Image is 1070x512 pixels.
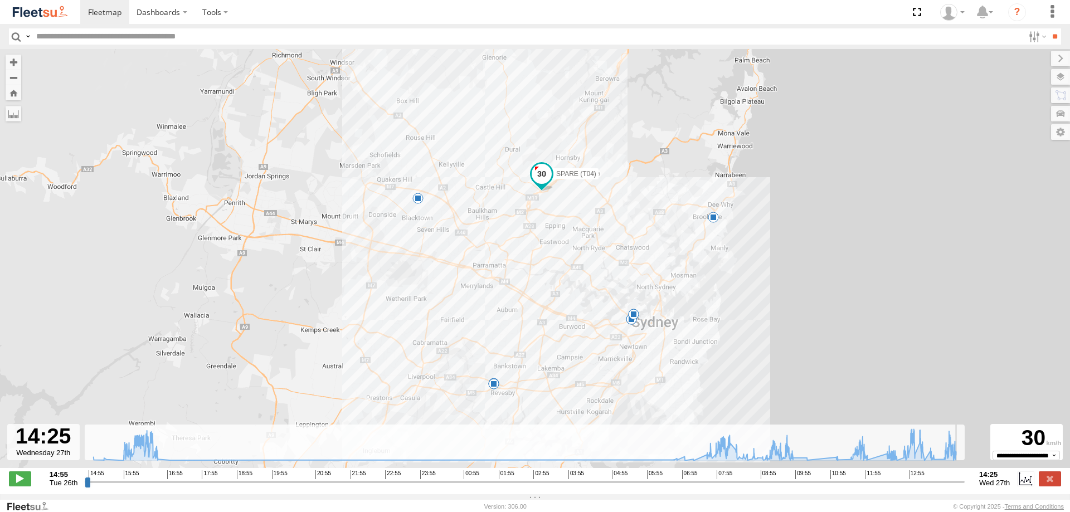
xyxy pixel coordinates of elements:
span: 21:55 [351,470,366,479]
span: 12:55 [909,470,925,479]
span: 16:55 [167,470,183,479]
span: 07:55 [717,470,732,479]
span: 23:55 [420,470,436,479]
a: Visit our Website [6,501,57,512]
span: 15:55 [124,470,139,479]
span: Wed 27th Aug 2025 [979,479,1010,487]
label: Map Settings [1051,124,1070,140]
div: 6 [708,212,719,223]
span: 18:55 [237,470,252,479]
strong: 14:25 [979,470,1010,479]
span: Tue 26th Aug 2025 [50,479,78,487]
div: Version: 306.00 [484,503,527,510]
strong: 14:55 [50,470,78,479]
span: SPARE (T04) [556,170,596,178]
span: 17:55 [202,470,217,479]
span: 06:55 [682,470,698,479]
label: Measure [6,106,21,121]
span: 19:55 [272,470,288,479]
span: 00:55 [464,470,479,479]
span: 03:55 [568,470,584,479]
label: Search Query [23,28,32,45]
span: 08:55 [761,470,776,479]
img: fleetsu-logo-horizontal.svg [11,4,69,19]
span: 11:55 [865,470,881,479]
label: Search Filter Options [1024,28,1048,45]
span: 01:55 [499,470,514,479]
button: Zoom out [6,70,21,85]
label: Close [1039,471,1061,486]
span: 02:55 [533,470,549,479]
span: 05:55 [647,470,663,479]
a: Terms and Conditions [1005,503,1064,510]
div: 30 [992,426,1061,451]
div: 8 [412,193,424,204]
button: Zoom in [6,55,21,70]
label: Play/Stop [9,471,31,486]
span: 09:55 [795,470,811,479]
button: Zoom Home [6,85,21,100]
span: 22:55 [385,470,401,479]
span: 04:55 [612,470,628,479]
span: 10:55 [830,470,846,479]
span: 14:55 [89,470,104,479]
div: © Copyright 2025 - [953,503,1064,510]
span: 20:55 [315,470,331,479]
div: Brett Andersen [936,4,969,21]
i: ? [1008,3,1026,21]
